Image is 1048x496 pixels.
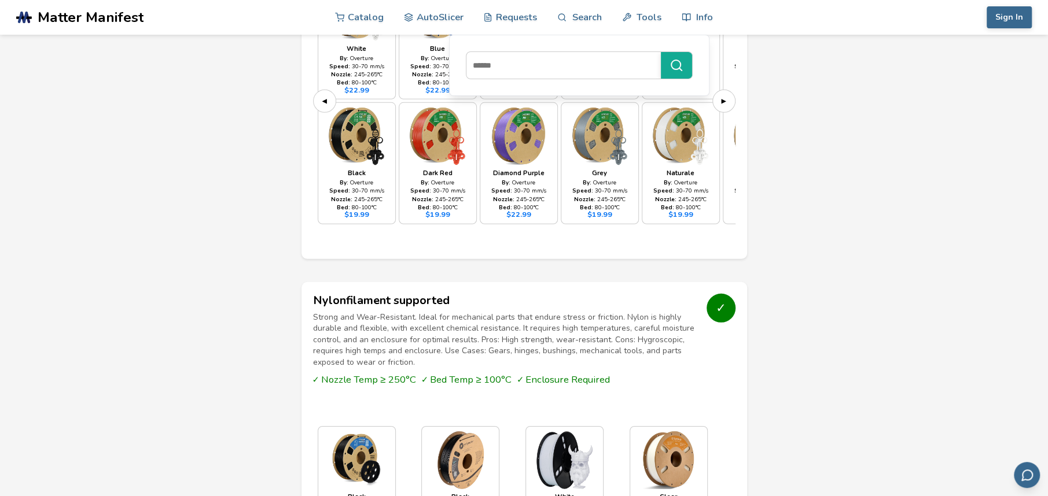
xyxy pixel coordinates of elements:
strong: Speed: [491,187,512,194]
div: 30 - 70 mm/s [734,187,789,194]
img: ABS - Dark Red [404,108,472,165]
div: 80 - 100 °C [418,79,458,86]
span: ✓ Nozzle Temp ≥ 250°C [313,374,416,385]
div: Overture [664,179,697,186]
div: $ 22.99 [344,86,369,94]
strong: Nozzle: [331,195,352,203]
div: Overture [421,55,454,61]
strong: Speed: [329,187,350,194]
a: Diamond PurpleBy: OvertureSpeed: 30-70 mm/sNozzle: 245-265°CBed: 80-100°C$22.99 [480,102,558,224]
strong: Nozzle: [493,195,514,203]
strong: By: [340,179,348,186]
strong: By: [664,179,672,186]
strong: Nozzle: [574,195,595,203]
strong: Speed: [329,62,350,70]
div: 245 - 265 °C [493,196,545,202]
div: Dark Red [423,170,453,177]
div: 30 - 70 mm/s [491,187,546,194]
strong: Bed: [337,203,350,211]
strong: Speed: [410,187,431,194]
strong: By: [502,179,510,186]
div: 245 - 265 °C [655,196,707,202]
a: NaturaleBy: OvertureSpeed: 30-70 mm/sNozzle: 245-265°CBed: 80-100°C$19.99 [642,102,720,224]
strong: Bed: [499,203,512,211]
strong: Bed: [661,203,674,211]
img: Nylon - Black [323,431,391,489]
button: Sign In [987,6,1032,28]
strong: Speed: [653,187,674,194]
img: ABS - Diamond Purple [485,108,553,165]
div: Grey [592,170,607,177]
strong: Speed: [734,187,755,194]
strong: Speed: [734,62,755,70]
strong: By: [583,179,591,186]
div: 245 - 265 °C [331,196,383,202]
img: ABS - Naturale [647,108,715,165]
span: Matter Manifest [38,9,144,25]
div: 80 - 100 °C [661,204,701,210]
img: Nylon - White [531,431,598,489]
div: $ 22.99 [425,86,450,94]
div: 80 - 100 °C [499,204,539,210]
strong: Speed: [410,62,431,70]
strong: By: [421,54,429,62]
div: $ 19.99 [425,210,450,219]
img: Nylon - Black [426,431,494,489]
a: BlackBy: OvertureSpeed: 30-70 mm/sNozzle: 245-265°CBed: 80-100°C$19.99 [318,102,396,224]
div: 245 - 265 °C [412,196,464,202]
div: 30 - 70 mm/s [329,187,384,194]
button: Send feedback via email [1014,462,1040,488]
div: 30 - 70 mm/s [734,63,789,69]
div: 80 - 100 °C [337,79,377,86]
div: $ 19.99 [587,210,612,219]
div: 30 - 70 mm/s [653,187,708,194]
span: ✓ Bed Temp ≥ 100°C [422,374,512,385]
img: ABS - Slate Grey [728,108,796,165]
div: 80 - 100 °C [337,204,377,210]
a: GreyBy: OvertureSpeed: 30-70 mm/sNozzle: 245-265°CBed: 80-100°C$19.99 [561,102,639,224]
strong: Bed: [418,203,431,211]
div: Overture [340,55,373,61]
strong: By: [421,179,429,186]
p: Strong and Wear-Resistant. Ideal for mechanical parts that endure stress or friction. Nylon is hi... [313,312,698,368]
div: Overture [583,179,616,186]
button: ▶ [712,90,736,113]
div: Diamond Purple [493,170,545,177]
img: ABS - Grey [566,108,634,165]
strong: Bed: [337,79,350,86]
div: $ 22.99 [506,210,531,219]
strong: Bed: [580,203,593,211]
div: 245 - 265 °C [574,196,626,202]
div: 245 - 265 °C [412,71,464,77]
strong: Nozzle: [412,71,433,78]
strong: Nozzle: [655,195,676,203]
button: ◀ [313,90,336,113]
div: 30 - 70 mm/s [410,63,465,69]
a: Dark RedBy: OvertureSpeed: 30-70 mm/sNozzle: 245-265°CBed: 80-100°C$19.99 [399,102,477,224]
div: 245 - 265 °C [331,71,383,77]
div: $ 19.99 [668,210,693,219]
strong: Speed: [572,187,593,194]
div: 30 - 70 mm/s [329,63,384,69]
strong: Nozzle: [412,195,433,203]
img: Nylon - Clear [635,431,703,489]
div: 80 - 100 °C [580,204,620,210]
strong: Nozzle: [331,71,352,78]
div: Overture [340,179,373,186]
h3: Nylon filament supported [313,294,698,307]
div: ✓ [707,294,736,323]
div: Overture [502,179,535,186]
div: White [347,46,366,53]
div: Overture [421,179,454,186]
div: 80 - 100 °C [418,204,458,210]
div: 30 - 70 mm/s [572,187,627,194]
div: $ 19.99 [344,210,369,219]
div: 30 - 70 mm/s [410,187,465,194]
div: Blue [430,46,445,53]
strong: By: [340,54,348,62]
img: ABS - Black [323,108,391,165]
div: Naturale [667,170,694,177]
div: Black [348,170,366,177]
strong: Bed: [418,79,431,86]
a: Slate GreyBy: OvertureSpeed: 30-70 mm/sNozzle: 245-265°CBed: 80-100°C$22.99 [723,102,801,224]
